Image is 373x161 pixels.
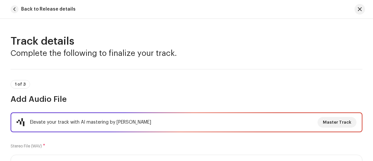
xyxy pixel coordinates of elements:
[11,48,362,59] h3: Complete the following to finalize your track.
[323,116,351,129] span: Master Track
[11,94,362,104] h3: Add Audio File
[11,35,362,48] h2: Track details
[318,117,356,128] button: Master Track
[30,118,151,126] div: Elevate your track with AI mastering by [PERSON_NAME]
